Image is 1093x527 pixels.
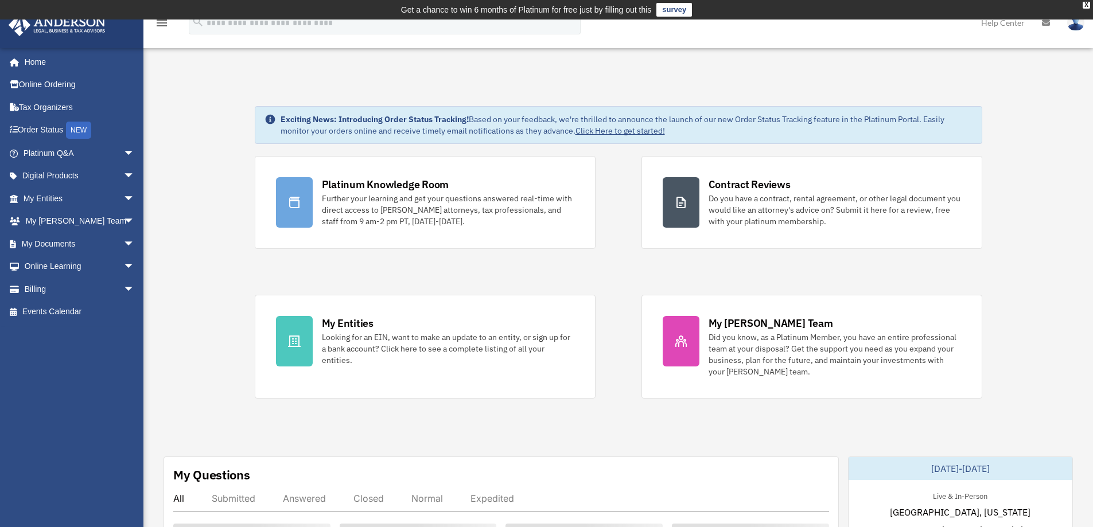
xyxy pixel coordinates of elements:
a: My Documentsarrow_drop_down [8,232,152,255]
div: Based on your feedback, we're thrilled to announce the launch of our new Order Status Tracking fe... [281,114,973,136]
div: Live & In-Person [924,489,997,501]
a: Platinum Knowledge Room Further your learning and get your questions answered real-time with dire... [255,156,596,249]
div: Closed [353,493,384,504]
div: Contract Reviews [709,177,791,192]
div: Answered [283,493,326,504]
div: Submitted [212,493,255,504]
a: Digital Productsarrow_drop_down [8,165,152,188]
span: arrow_drop_down [123,165,146,188]
div: Expedited [470,493,514,504]
div: [DATE]-[DATE] [849,457,1072,480]
a: My Entities Looking for an EIN, want to make an update to an entity, or sign up for a bank accoun... [255,295,596,399]
div: Get a chance to win 6 months of Platinum for free just by filling out this [401,3,652,17]
div: My Questions [173,466,250,483]
a: Online Learningarrow_drop_down [8,255,152,278]
div: close [1083,2,1090,9]
span: arrow_drop_down [123,255,146,279]
a: Platinum Q&Aarrow_drop_down [8,142,152,165]
a: Online Ordering [8,73,152,96]
span: arrow_drop_down [123,210,146,233]
i: menu [155,16,169,30]
div: Platinum Knowledge Room [322,177,449,192]
a: My [PERSON_NAME] Teamarrow_drop_down [8,210,152,233]
a: Order StatusNEW [8,119,152,142]
span: [GEOGRAPHIC_DATA], [US_STATE] [890,505,1030,519]
i: search [192,15,204,28]
div: Further your learning and get your questions answered real-time with direct access to [PERSON_NAM... [322,193,574,227]
div: Looking for an EIN, want to make an update to an entity, or sign up for a bank account? Click her... [322,331,574,366]
div: My Entities [322,316,374,330]
a: Click Here to get started! [575,126,665,136]
span: arrow_drop_down [123,187,146,210]
span: arrow_drop_down [123,278,146,301]
a: Events Calendar [8,300,152,323]
a: survey [656,3,692,17]
a: My Entitiesarrow_drop_down [8,187,152,210]
a: My [PERSON_NAME] Team Did you know, as a Platinum Member, you have an entire professional team at... [641,295,982,399]
strong: Exciting News: Introducing Order Status Tracking! [281,114,469,124]
a: Tax Organizers [8,96,152,119]
div: My [PERSON_NAME] Team [709,316,833,330]
a: Billingarrow_drop_down [8,278,152,300]
div: NEW [66,122,91,139]
span: arrow_drop_down [123,142,146,165]
div: All [173,493,184,504]
a: Home [8,50,146,73]
a: menu [155,20,169,30]
img: Anderson Advisors Platinum Portal [5,14,109,36]
a: Contract Reviews Do you have a contract, rental agreement, or other legal document you would like... [641,156,982,249]
div: Normal [411,493,443,504]
div: Do you have a contract, rental agreement, or other legal document you would like an attorney's ad... [709,193,961,227]
span: arrow_drop_down [123,232,146,256]
div: Did you know, as a Platinum Member, you have an entire professional team at your disposal? Get th... [709,331,961,377]
img: User Pic [1067,14,1084,31]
